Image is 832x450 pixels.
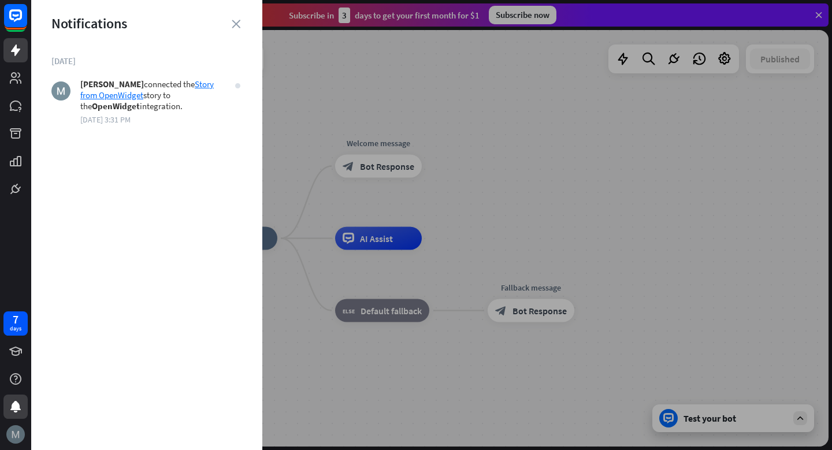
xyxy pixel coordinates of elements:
[51,55,242,66] div: [DATE]
[80,79,144,90] strong: [PERSON_NAME]
[92,101,140,111] strong: OpenWidget
[10,325,21,333] div: days
[232,20,240,28] i: close
[31,14,262,32] div: Notifications
[3,311,28,336] a: 7 days
[80,79,222,111] p: connected the story to the integration.
[80,79,214,101] a: Story from OpenWidget
[80,114,222,125] div: [DATE] 3:31 PM
[9,5,44,39] button: Open LiveChat chat widget
[13,314,18,325] div: 7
